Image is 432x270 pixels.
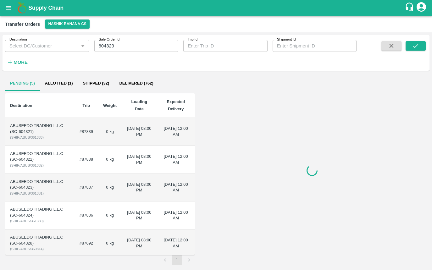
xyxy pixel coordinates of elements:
span: ( SHIP/ABUS/361381 ) [10,191,44,195]
td: [DATE] 12:00 AM [157,201,195,229]
div: customer-support [405,2,416,14]
td: [DATE] 08:00 PM [122,146,157,174]
button: More [5,57,29,68]
td: 0 kg [98,201,122,229]
label: Shipment Id [277,37,296,42]
div: ABUSEEDO TRADING L.L.C (SO-604324) [10,207,69,218]
td: [DATE] 08:00 PM [122,118,157,146]
button: Select DC [45,19,90,29]
div: ABUSEEDO TRADING L.L.C (SO-604328) [10,234,69,246]
td: [DATE] 08:00 PM [122,174,157,202]
td: 0 kg [98,174,122,202]
span: ( SHIP/ABUS/361380 ) [10,219,44,223]
div: ABUSEEDO TRADING L.L.C (SO-604322) [10,151,69,163]
input: Enter Sale Order Id [94,40,179,52]
td: [DATE] 08:00 PM [122,201,157,229]
input: Enter Trip ID [183,40,268,52]
input: Select DC/Customer [7,42,77,50]
div: Transfer Orders [5,20,40,28]
td: #87839 [75,118,98,146]
div: account of current user [416,1,427,14]
button: Delivered (762) [114,76,158,91]
button: Allotted (1) [40,76,78,91]
span: ( SHIP/ABUS/360814 ) [10,247,44,251]
td: [DATE] 12:00 AM [157,174,195,202]
button: Pending (5) [5,76,40,91]
td: 0 kg [98,146,122,174]
td: [DATE] 12:00 AM [157,229,195,257]
td: [DATE] 12:00 AM [157,146,195,174]
b: Destination [10,103,32,108]
td: [DATE] 08:00 PM [122,229,157,257]
td: 0 kg [98,229,122,257]
td: #87837 [75,174,98,202]
button: Shipped (32) [78,76,114,91]
button: open drawer [1,1,16,15]
td: #87692 [75,229,98,257]
strong: More [14,60,28,65]
input: Enter Shipment ID [273,40,357,52]
td: #87838 [75,146,98,174]
label: Destination [9,37,27,42]
b: Loading Date [131,99,147,111]
label: Sale Order Id [99,37,119,42]
td: 0 kg [98,118,122,146]
b: Supply Chain [28,5,64,11]
div: ABUSEEDO TRADING L.L.C (SO-604323) [10,179,69,190]
nav: pagination navigation [159,255,195,265]
a: Supply Chain [28,3,405,12]
td: #87836 [75,201,98,229]
td: [DATE] 12:00 AM [157,118,195,146]
b: Trip [82,103,90,108]
div: ABUSEEDO TRADING L.L.C (SO-604321) [10,123,69,135]
b: Weight [103,103,117,108]
b: Expected Delivery [167,99,185,111]
button: Open [79,42,87,50]
span: ( SHIP/ABUS/361383 ) [10,135,44,139]
label: Trip Id [188,37,197,42]
img: logo [16,2,28,14]
button: page 1 [172,255,182,265]
span: ( SHIP/ABUS/361382 ) [10,163,44,167]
